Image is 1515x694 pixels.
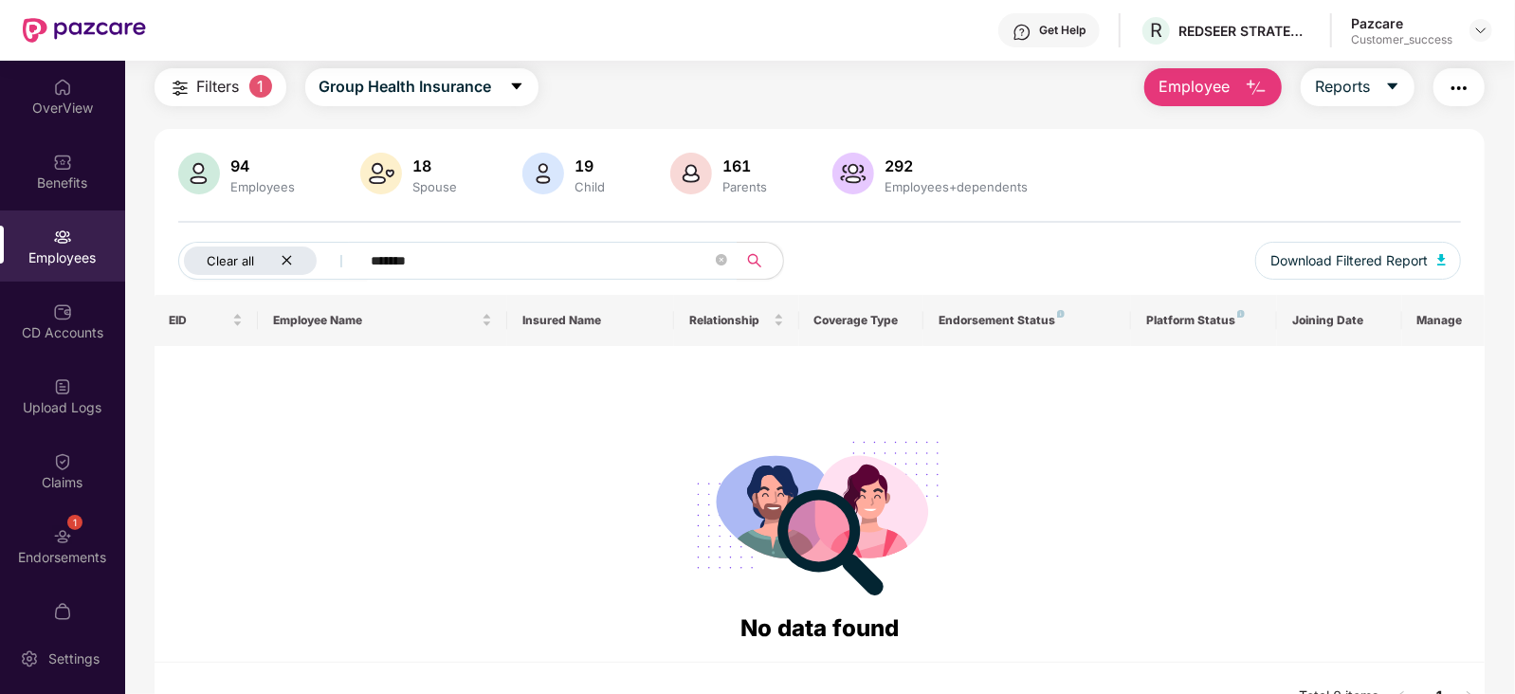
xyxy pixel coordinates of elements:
div: Employees [228,179,300,194]
div: 161 [720,156,772,175]
img: svg+xml;base64,PHN2ZyB4bWxucz0iaHR0cDovL3d3dy53My5vcmcvMjAwMC9zdmciIHhtbG5zOnhsaW5rPSJodHRwOi8vd3... [522,153,564,194]
span: 1 [249,75,272,98]
img: svg+xml;base64,PHN2ZyBpZD0iTXlfT3JkZXJzIiBkYXRhLW5hbWU9Ik15IE9yZGVycyIgeG1sbnM9Imh0dHA6Ly93d3cudz... [53,602,72,621]
th: EID [155,295,259,346]
button: Reportscaret-down [1301,68,1415,106]
th: Employee Name [258,295,507,346]
img: svg+xml;base64,PHN2ZyB4bWxucz0iaHR0cDovL3d3dy53My5vcmcvMjAwMC9zdmciIHhtbG5zOnhsaW5rPSJodHRwOi8vd3... [178,153,220,194]
span: close [281,254,293,266]
div: Endorsement Status [939,313,1116,328]
button: Group Health Insurancecaret-down [305,68,538,106]
img: svg+xml;base64,PHN2ZyBpZD0iQ0RfQWNjb3VudHMiIGRhdGEtbmFtZT0iQ0QgQWNjb3VudHMiIHhtbG5zPSJodHRwOi8vd3... [53,302,72,321]
div: 1 [67,515,82,530]
img: svg+xml;base64,PHN2ZyB4bWxucz0iaHR0cDovL3d3dy53My5vcmcvMjAwMC9zdmciIHdpZHRoPSIyODgiIGhlaWdodD0iMj... [684,418,957,611]
button: Filters1 [155,68,286,106]
span: Clear all [207,253,254,268]
div: 94 [228,156,300,175]
img: svg+xml;base64,PHN2ZyBpZD0iSGVscC0zMngzMiIgeG1sbnM9Imh0dHA6Ly93d3cudzMub3JnLzIwMDAvc3ZnIiB3aWR0aD... [1013,23,1031,42]
div: Spouse [410,179,462,194]
span: Reports [1315,75,1370,99]
span: caret-down [509,79,524,96]
div: 292 [882,156,1032,175]
img: svg+xml;base64,PHN2ZyB4bWxucz0iaHR0cDovL3d3dy53My5vcmcvMjAwMC9zdmciIHhtbG5zOnhsaW5rPSJodHRwOi8vd3... [1437,254,1447,265]
img: svg+xml;base64,PHN2ZyB4bWxucz0iaHR0cDovL3d3dy53My5vcmcvMjAwMC9zdmciIHdpZHRoPSIyNCIgaGVpZ2h0PSIyNC... [1448,77,1470,100]
span: Filters [197,75,240,99]
button: search [737,242,784,280]
img: svg+xml;base64,PHN2ZyB4bWxucz0iaHR0cDovL3d3dy53My5vcmcvMjAwMC9zdmciIHdpZHRoPSI4IiBoZWlnaHQ9IjgiIH... [1237,310,1245,318]
img: svg+xml;base64,PHN2ZyB4bWxucz0iaHR0cDovL3d3dy53My5vcmcvMjAwMC9zdmciIHdpZHRoPSIyNCIgaGVpZ2h0PSIyNC... [169,77,192,100]
span: caret-down [1385,79,1400,96]
span: close-circle [716,254,727,265]
img: svg+xml;base64,PHN2ZyBpZD0iQmVuZWZpdHMiIHhtbG5zPSJodHRwOi8vd3d3LnczLm9yZy8yMDAwL3N2ZyIgd2lkdGg9Ij... [53,153,72,172]
button: Download Filtered Report [1255,242,1462,280]
img: svg+xml;base64,PHN2ZyB4bWxucz0iaHR0cDovL3d3dy53My5vcmcvMjAwMC9zdmciIHhtbG5zOnhsaW5rPSJodHRwOi8vd3... [360,153,402,194]
span: Relationship [689,313,770,328]
span: search [737,253,774,268]
th: Relationship [674,295,799,346]
span: EID [170,313,229,328]
img: New Pazcare Logo [23,18,146,43]
span: Employee Name [273,313,478,328]
div: REDSEER STRATEGY CONSULTANTS PRIVATE [1178,22,1311,40]
img: svg+xml;base64,PHN2ZyB4bWxucz0iaHR0cDovL3d3dy53My5vcmcvMjAwMC9zdmciIHdpZHRoPSI4IiBoZWlnaHQ9IjgiIH... [1057,310,1065,318]
img: svg+xml;base64,PHN2ZyBpZD0iVXBsb2FkX0xvZ3MiIGRhdGEtbmFtZT0iVXBsb2FkIExvZ3MiIHhtbG5zPSJodHRwOi8vd3... [53,377,72,396]
span: Group Health Insurance [319,75,492,99]
button: Clear allclose [178,242,368,280]
span: Employee [1159,75,1230,99]
img: svg+xml;base64,PHN2ZyBpZD0iQ2xhaW0iIHhtbG5zPSJodHRwOi8vd3d3LnczLm9yZy8yMDAwL3N2ZyIgd2lkdGg9IjIwIi... [53,452,72,471]
div: Employees+dependents [882,179,1032,194]
span: close-circle [716,252,727,270]
span: Download Filtered Report [1270,250,1428,271]
div: Get Help [1039,23,1086,38]
img: svg+xml;base64,PHN2ZyBpZD0iRW1wbG95ZWVzIiB4bWxucz0iaHR0cDovL3d3dy53My5vcmcvMjAwMC9zdmciIHdpZHRoPS... [53,228,72,247]
img: svg+xml;base64,PHN2ZyB4bWxucz0iaHR0cDovL3d3dy53My5vcmcvMjAwMC9zdmciIHhtbG5zOnhsaW5rPSJodHRwOi8vd3... [670,153,712,194]
span: No data found [740,614,899,642]
button: Employee [1144,68,1282,106]
span: R [1150,19,1162,42]
img: svg+xml;base64,PHN2ZyBpZD0iRHJvcGRvd24tMzJ4MzIiIHhtbG5zPSJodHRwOi8vd3d3LnczLm9yZy8yMDAwL3N2ZyIgd2... [1473,23,1488,38]
img: svg+xml;base64,PHN2ZyBpZD0iSG9tZSIgeG1sbnM9Imh0dHA6Ly93d3cudzMub3JnLzIwMDAvc3ZnIiB3aWR0aD0iMjAiIG... [53,78,72,97]
img: svg+xml;base64,PHN2ZyBpZD0iU2V0dGluZy0yMHgyMCIgeG1sbnM9Imh0dHA6Ly93d3cudzMub3JnLzIwMDAvc3ZnIiB3aW... [20,649,39,668]
div: Parents [720,179,772,194]
th: Insured Name [507,295,673,346]
img: svg+xml;base64,PHN2ZyB4bWxucz0iaHR0cDovL3d3dy53My5vcmcvMjAwMC9zdmciIHhtbG5zOnhsaW5rPSJodHRwOi8vd3... [1245,77,1268,100]
div: Platform Status [1146,313,1262,328]
th: Joining Date [1277,295,1402,346]
th: Manage [1402,295,1486,346]
img: svg+xml;base64,PHN2ZyBpZD0iRW5kb3JzZW1lbnRzIiB4bWxucz0iaHR0cDovL3d3dy53My5vcmcvMjAwMC9zdmciIHdpZH... [53,527,72,546]
div: 18 [410,156,462,175]
div: Settings [43,649,105,668]
div: Pazcare [1351,14,1452,32]
div: Customer_success [1351,32,1452,47]
img: svg+xml;base64,PHN2ZyB4bWxucz0iaHR0cDovL3d3dy53My5vcmcvMjAwMC9zdmciIHhtbG5zOnhsaW5rPSJodHRwOi8vd3... [832,153,874,194]
div: Child [572,179,610,194]
div: 19 [572,156,610,175]
th: Coverage Type [799,295,924,346]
